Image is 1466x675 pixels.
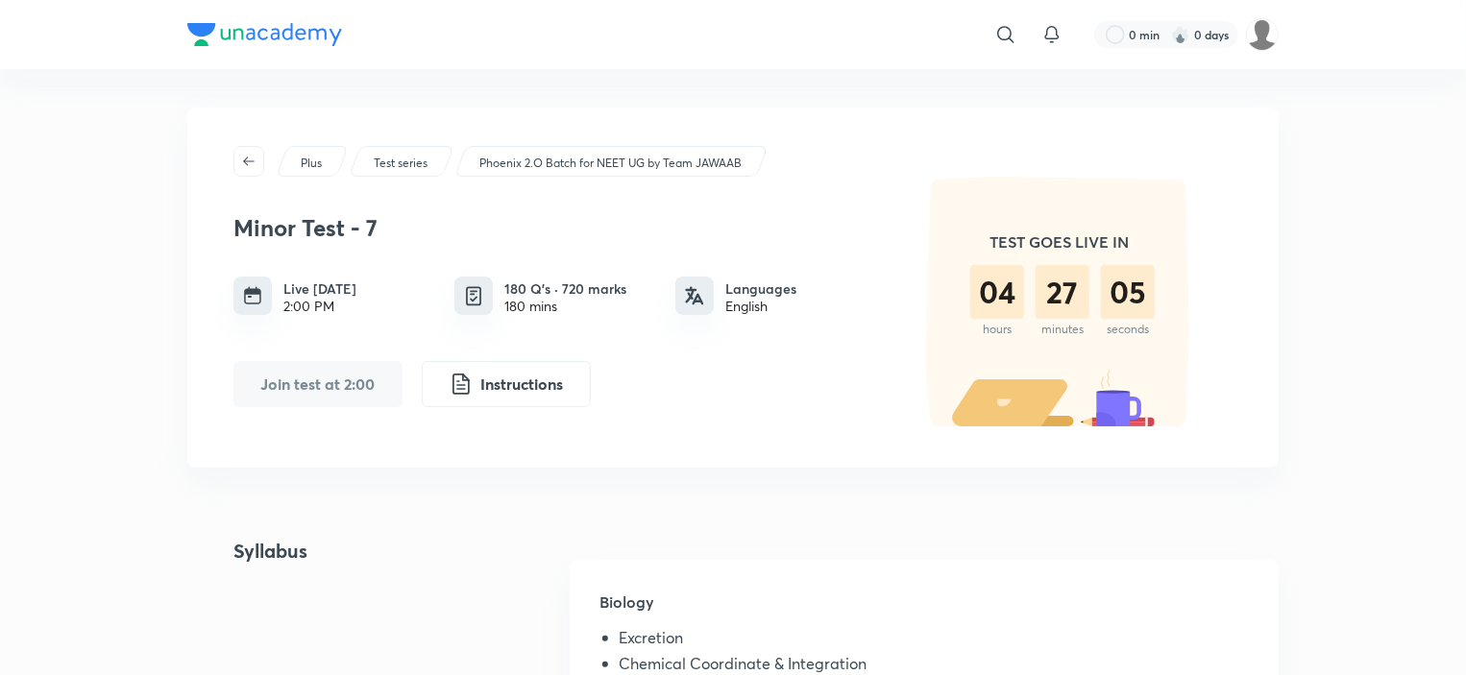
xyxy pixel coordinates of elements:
[479,155,742,172] p: Phoenix 2.O Batch for NEET UG by Team JAWAAB
[725,299,796,314] div: English
[283,278,356,299] h6: Live [DATE]
[301,155,322,172] p: Plus
[1101,323,1155,336] div: seconds
[187,23,342,46] img: Company Logo
[1036,323,1089,336] div: minutes
[233,361,403,407] button: Join test at 2:00
[450,373,473,396] img: instruction
[1101,265,1155,319] div: 05
[1171,25,1190,44] img: streak
[887,177,1233,426] img: timer
[970,265,1024,319] div: 04
[283,299,356,314] div: 2:00 PM
[970,323,1024,336] div: hours
[504,299,626,314] div: 180 mins
[371,155,431,172] a: Test series
[970,230,1149,253] h5: TEST GOES LIVE IN
[1036,265,1089,319] div: 27
[233,214,877,242] h3: Minor Test - 7
[600,591,1248,629] h5: Biology
[725,278,796,299] h6: Languages
[374,155,428,172] p: Test series
[462,284,486,308] img: quiz info
[504,278,626,299] h6: 180 Q’s · 720 marks
[243,286,262,305] img: timing
[685,286,704,305] img: languages
[476,155,745,172] a: Phoenix 2.O Batch for NEET UG by Team JAWAAB
[422,361,591,407] button: Instructions
[620,629,1248,654] li: Excretion
[1246,18,1279,51] img: Organic Chemistry
[298,155,326,172] a: Plus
